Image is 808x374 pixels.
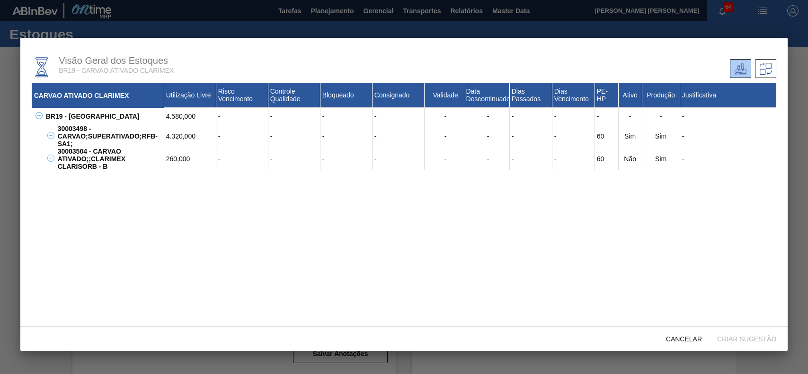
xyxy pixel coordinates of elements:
[680,108,777,125] div: -
[755,59,776,78] div: Sugestões de Trasferência
[680,148,777,170] div: -
[44,108,164,125] div: BR19 - [GEOGRAPHIC_DATA]
[642,125,680,148] div: Sim
[425,125,467,148] div: -
[552,83,595,108] div: Dias Vencimento
[425,148,467,170] div: -
[467,125,510,148] div: -
[642,108,680,125] div: -
[658,335,710,343] span: Cancelar
[595,83,619,108] div: PE-HP
[552,125,595,148] div: -
[552,148,595,170] div: -
[32,83,164,108] div: CARVAO ATIVADO CLARIMEX
[467,83,510,108] div: Data Descontinuado
[467,148,510,170] div: -
[642,83,680,108] div: Produção
[642,148,680,170] div: Sim
[164,83,216,108] div: Utilização Livre
[268,148,320,170] div: -
[730,59,751,78] div: Unidade Atual/ Unidades
[680,125,777,148] div: -
[680,83,777,108] div: Justificativa
[595,108,619,125] div: -
[373,125,425,148] div: -
[320,83,373,108] div: Bloqueado
[710,330,784,347] button: Criar sugestão
[467,108,510,125] div: -
[320,125,373,148] div: -
[320,148,373,170] div: -
[373,83,425,108] div: Consignado
[619,108,642,125] div: -
[164,125,216,148] div: 4.320,000
[510,148,552,170] div: -
[595,148,619,170] div: 60
[59,67,174,74] span: BR19 - CARVAO ATIVADO CLARIMEX
[552,108,595,125] div: -
[55,148,164,170] div: 30003504 - CARVAO ATIVADO;;CLARIMEX CLARISORB - B
[619,125,642,148] div: Sim
[216,148,268,170] div: -
[510,108,552,125] div: -
[164,148,216,170] div: 260,000
[268,108,320,125] div: -
[320,108,373,125] div: -
[510,83,552,108] div: Dias Passados
[164,108,216,125] div: 4.580,000
[710,335,784,343] span: Criar sugestão
[59,55,168,66] span: Visão Geral dos Estoques
[373,108,425,125] div: -
[595,125,619,148] div: 60
[216,108,268,125] div: -
[216,83,268,108] div: Risco Vencimento
[425,108,467,125] div: -
[216,125,268,148] div: -
[268,125,320,148] div: -
[619,148,642,170] div: Não
[425,83,467,108] div: Validade
[268,83,320,108] div: Controle Qualidade
[658,330,710,347] button: Cancelar
[510,125,552,148] div: -
[619,83,642,108] div: Ativo
[55,125,164,148] div: 30003498 - CARVAO;SUPERATIVADO;RFB-SA1;
[373,148,425,170] div: -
